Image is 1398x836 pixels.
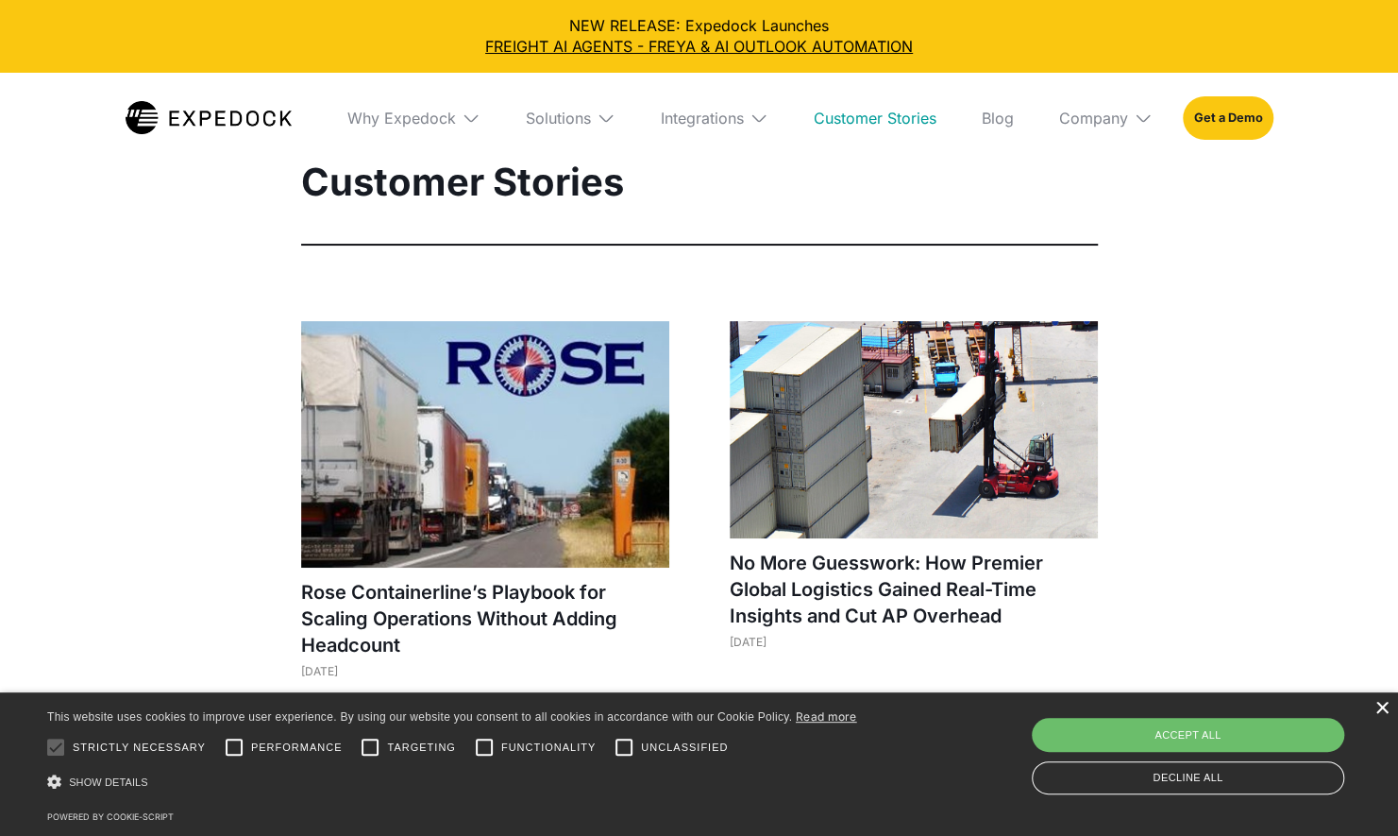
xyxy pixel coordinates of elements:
[73,740,206,756] span: Strictly necessary
[47,811,174,822] a: Powered by cookie-script
[332,73,496,163] div: Why Expedock
[47,710,792,724] span: This website uses cookies to improve user experience. By using our website you consent to all coo...
[1059,109,1128,128] div: Company
[646,73,783,163] div: Integrations
[730,321,1098,668] a: No More Guesswork: How Premier Global Logistics Gained Real-Time Insights and Cut AP Overhead[DATE]
[641,740,728,756] span: Unclassified
[501,740,596,756] span: Functionality
[730,635,1098,649] div: [DATE]
[1304,745,1398,836] iframe: Chat Widget
[1032,718,1344,752] div: Accept all
[387,740,455,756] span: Targeting
[47,769,857,795] div: Show details
[796,709,857,724] a: Read more
[967,73,1029,163] a: Blog
[1374,702,1389,716] div: Close
[511,73,631,163] div: Solutions
[301,321,669,697] a: Rose Containerline’s Playbook for Scaling Operations Without Adding Headcount[DATE]
[15,15,1383,58] div: NEW RELEASE: Expedock Launches
[301,664,669,678] div: [DATE]
[1183,96,1272,140] a: Get a Demo
[1032,761,1344,794] div: Decline all
[730,550,1098,629] h1: No More Guesswork: How Premier Global Logistics Gained Real-Time Insights and Cut AP Overhead
[301,579,669,658] h1: Rose Containerline’s Playbook for Scaling Operations Without Adding Headcount
[301,159,1098,206] h1: Customer Stories
[799,73,952,163] a: Customer Stories
[661,109,744,128] div: Integrations
[69,776,148,788] span: Show details
[15,36,1383,57] a: FREIGHT AI AGENTS - FREYA & AI OUTLOOK AUTOMATION
[526,109,591,128] div: Solutions
[251,740,343,756] span: Performance
[1044,73,1168,163] div: Company
[347,109,456,128] div: Why Expedock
